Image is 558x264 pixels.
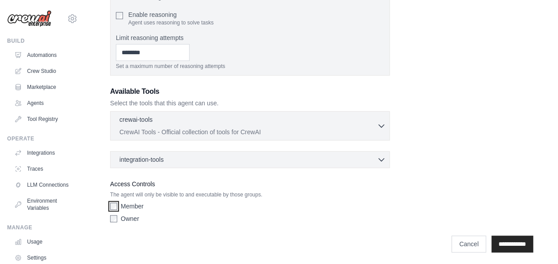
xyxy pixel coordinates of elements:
button: crewai-tools CrewAI Tools - Official collection of tools for CrewAI [114,115,386,136]
a: Usage [11,235,78,249]
a: Marketplace [11,80,78,94]
div: Build [7,37,78,44]
a: Agents [11,96,78,110]
label: Access Controls [110,179,390,189]
h3: Available Tools [110,86,390,97]
a: Tool Registry [11,112,78,126]
p: Set a maximum number of reasoning attempts [116,63,384,70]
a: Traces [11,162,78,176]
p: The agent will only be visible to and executable by those groups. [110,191,390,198]
p: Select the tools that this agent can use. [110,99,390,108]
span: integration-tools [119,155,164,164]
p: Agent uses reasoning to solve tasks [128,19,214,26]
label: Owner [121,214,139,223]
div: Operate [7,135,78,142]
p: crewai-tools [119,115,153,124]
label: Limit reasoning attempts [116,33,384,42]
a: Environment Variables [11,194,78,215]
a: Crew Studio [11,64,78,78]
a: Automations [11,48,78,62]
a: Cancel [451,236,486,252]
button: integration-tools [114,155,386,164]
label: Enable reasoning [128,10,214,19]
label: Member [121,202,143,211]
div: Manage [7,224,78,231]
p: CrewAI Tools - Official collection of tools for CrewAI [119,128,377,136]
img: Logo [7,10,51,27]
a: Integrations [11,146,78,160]
a: LLM Connections [11,178,78,192]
